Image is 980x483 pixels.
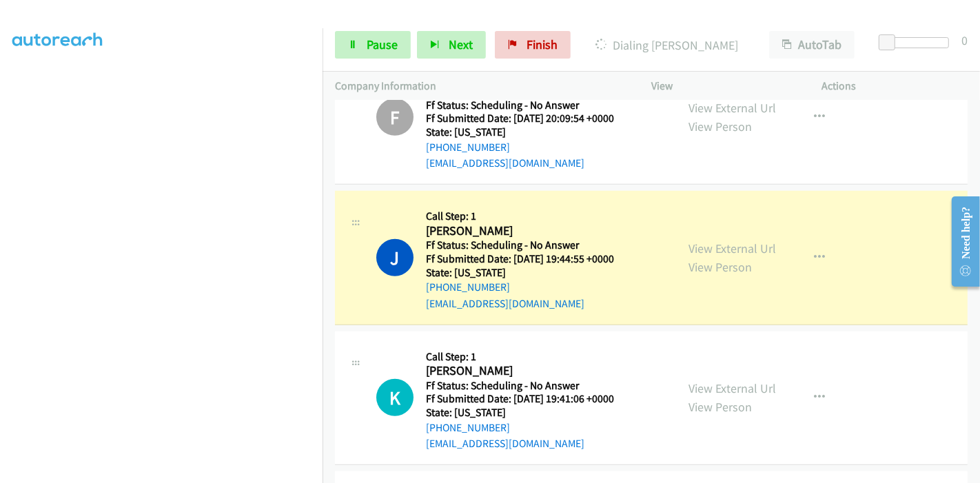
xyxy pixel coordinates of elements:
[376,379,414,416] div: The call is yet to be attempted
[426,223,631,239] h2: [PERSON_NAME]
[886,37,949,48] div: Delay between calls (in seconds)
[426,392,631,406] h5: Ff Submitted Date: [DATE] 19:41:06 +0000
[527,37,558,52] span: Finish
[426,280,510,294] a: [PHONE_NUMBER]
[688,100,776,116] a: View External Url
[367,37,398,52] span: Pause
[426,363,631,379] h2: [PERSON_NAME]
[426,421,510,434] a: [PHONE_NUMBER]
[376,379,414,416] h1: K
[941,187,980,296] iframe: Resource Center
[495,31,571,59] a: Finish
[426,406,631,420] h5: State: [US_STATE]
[335,78,626,94] p: Company Information
[376,239,414,276] h1: J
[426,266,631,280] h5: State: [US_STATE]
[688,259,752,275] a: View Person
[651,78,797,94] p: View
[426,350,631,364] h5: Call Step: 1
[335,31,411,59] a: Pause
[426,125,631,139] h5: State: [US_STATE]
[822,78,968,94] p: Actions
[426,297,584,310] a: [EMAIL_ADDRESS][DOMAIN_NAME]
[376,99,414,136] h1: F
[688,380,776,396] a: View External Url
[426,141,510,154] a: [PHONE_NUMBER]
[426,209,631,223] h5: Call Step: 1
[769,31,855,59] button: AutoTab
[426,99,631,112] h5: Ff Status: Scheduling - No Answer
[426,238,631,252] h5: Ff Status: Scheduling - No Answer
[449,37,473,52] span: Next
[426,252,631,266] h5: Ff Submitted Date: [DATE] 19:44:55 +0000
[961,31,968,50] div: 0
[589,36,744,54] p: Dialing [PERSON_NAME]
[426,437,584,450] a: [EMAIL_ADDRESS][DOMAIN_NAME]
[688,399,752,415] a: View Person
[688,119,752,134] a: View Person
[417,31,486,59] button: Next
[426,156,584,169] a: [EMAIL_ADDRESS][DOMAIN_NAME]
[688,240,776,256] a: View External Url
[426,112,631,125] h5: Ff Submitted Date: [DATE] 20:09:54 +0000
[426,379,631,393] h5: Ff Status: Scheduling - No Answer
